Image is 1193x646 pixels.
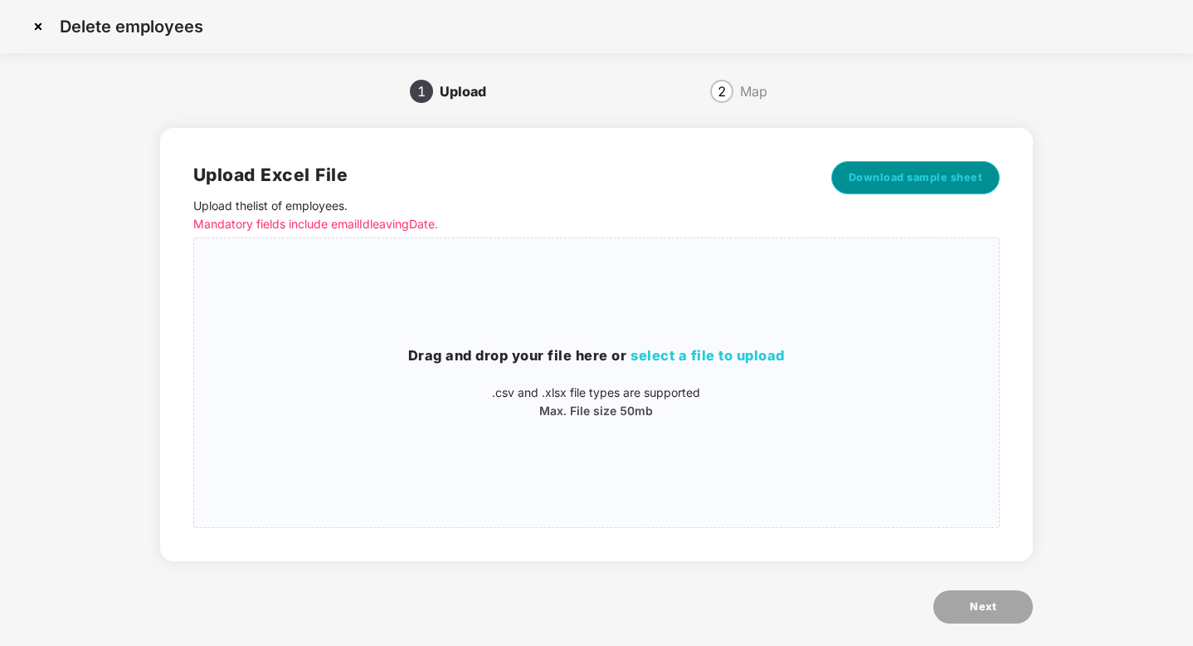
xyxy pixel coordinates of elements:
[831,161,1001,194] button: Download sample sheet
[417,85,426,98] span: 1
[25,13,51,40] img: svg+xml;base64,PHN2ZyBpZD0iQ3Jvc3MtMzJ4MzIiIHhtbG5zPSJodHRwOi8vd3d3LnczLm9yZy8yMDAwL3N2ZyIgd2lkdG...
[631,347,785,364] span: select a file to upload
[194,345,1000,367] h3: Drag and drop your file here or
[194,238,1000,527] span: Drag and drop your file here orselect a file to upload.csv and .xlsx file types are supportedMax....
[740,78,767,105] div: Map
[440,78,499,105] div: Upload
[193,215,798,233] p: Mandatory fields include emailId leavingDate.
[849,169,983,186] span: Download sample sheet
[60,17,203,37] p: Delete employees
[718,85,726,98] span: 2
[194,384,1000,402] p: .csv and .xlsx file types are supported
[194,402,1000,420] p: Max. File size 50mb
[193,197,798,233] p: Upload the list of employees .
[193,161,798,188] h2: Upload Excel File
